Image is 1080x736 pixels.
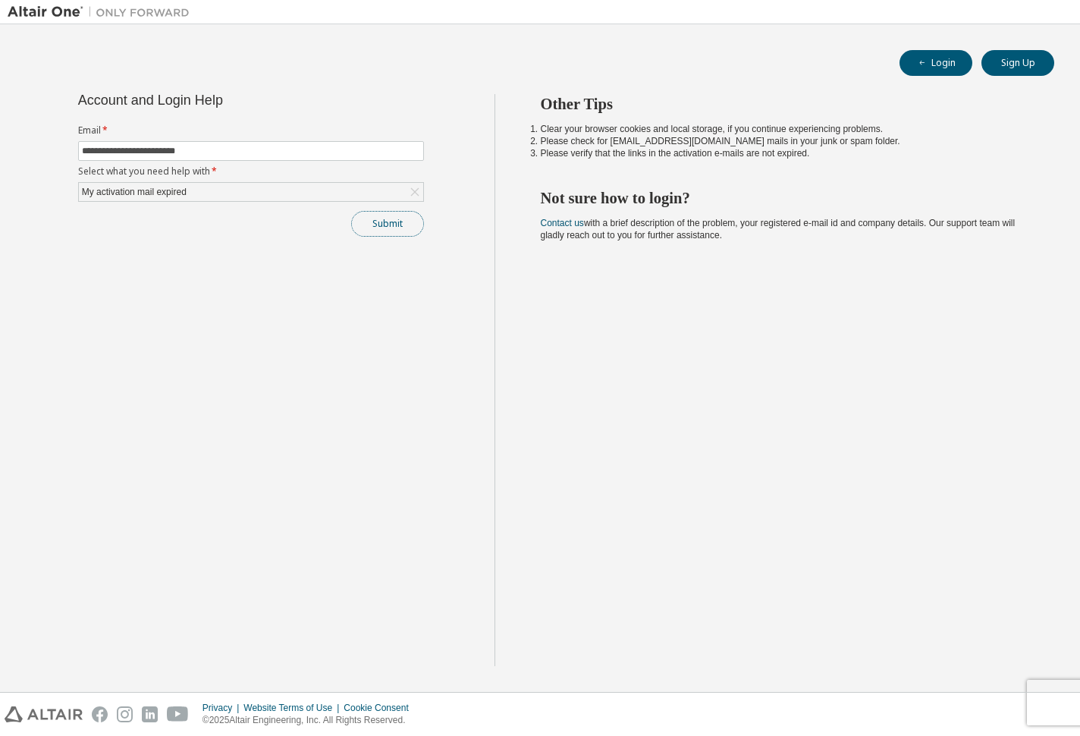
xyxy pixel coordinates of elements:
[78,165,424,178] label: Select what you need help with
[202,702,243,714] div: Privacy
[202,714,418,727] p: © 2025 Altair Engineering, Inc. All Rights Reserved.
[344,702,417,714] div: Cookie Consent
[541,135,1028,147] li: Please check for [EMAIL_ADDRESS][DOMAIN_NAME] mails in your junk or spam folder.
[78,124,424,137] label: Email
[243,702,344,714] div: Website Terms of Use
[142,706,158,722] img: linkedin.svg
[79,183,423,201] div: My activation mail expired
[80,184,189,200] div: My activation mail expired
[541,218,1016,241] span: with a brief description of the problem, your registered e-mail id and company details. Our suppo...
[541,188,1028,208] h2: Not sure how to login?
[981,50,1054,76] button: Sign Up
[167,706,189,722] img: youtube.svg
[541,147,1028,159] li: Please verify that the links in the activation e-mails are not expired.
[8,5,197,20] img: Altair One
[351,211,424,237] button: Submit
[541,94,1028,114] h2: Other Tips
[541,218,584,228] a: Contact us
[5,706,83,722] img: altair_logo.svg
[92,706,108,722] img: facebook.svg
[117,706,133,722] img: instagram.svg
[541,123,1028,135] li: Clear your browser cookies and local storage, if you continue experiencing problems.
[899,50,972,76] button: Login
[78,94,355,106] div: Account and Login Help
